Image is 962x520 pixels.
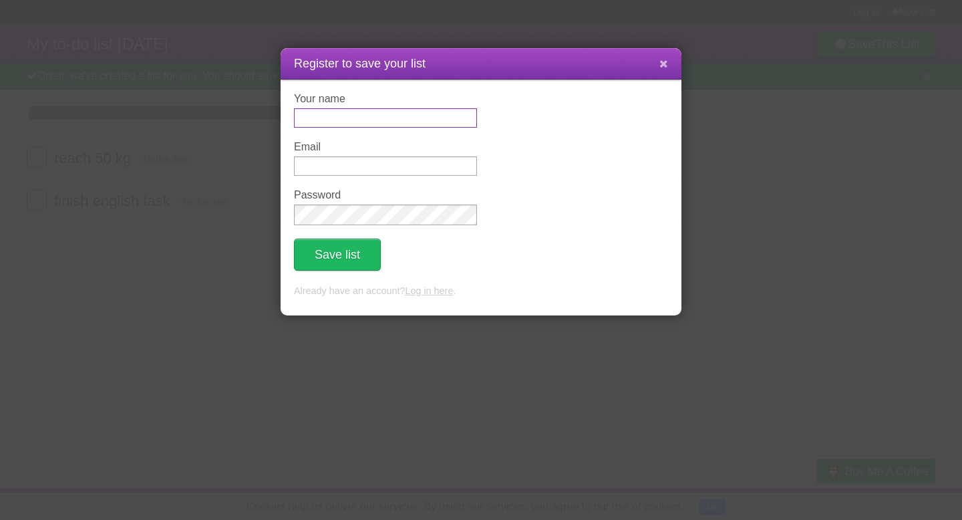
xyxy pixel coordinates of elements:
label: Email [294,141,477,153]
a: Log in here [405,285,453,296]
button: Save list [294,239,381,271]
label: Password [294,189,477,201]
label: Your name [294,93,477,105]
h1: Register to save your list [294,55,668,73]
p: Already have an account? . [294,284,668,299]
